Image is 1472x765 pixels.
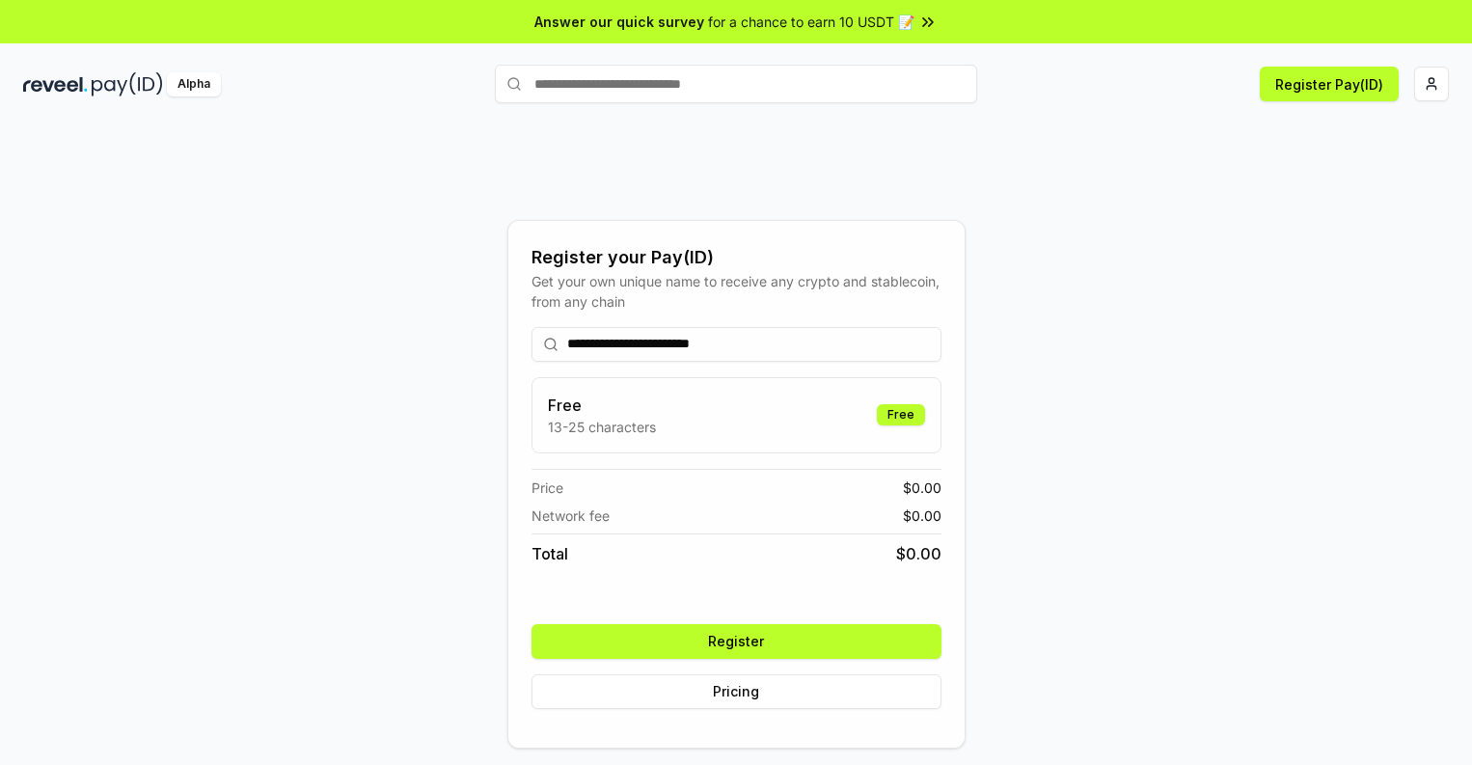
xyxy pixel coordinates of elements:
[896,542,941,565] span: $ 0.00
[534,12,704,32] span: Answer our quick survey
[877,404,925,425] div: Free
[92,72,163,96] img: pay_id
[532,244,941,271] div: Register your Pay(ID)
[548,394,656,417] h3: Free
[548,417,656,437] p: 13-25 characters
[532,542,568,565] span: Total
[167,72,221,96] div: Alpha
[903,505,941,526] span: $ 0.00
[532,674,941,709] button: Pricing
[1260,67,1399,101] button: Register Pay(ID)
[708,12,914,32] span: for a chance to earn 10 USDT 📝
[532,271,941,312] div: Get your own unique name to receive any crypto and stablecoin, from any chain
[532,478,563,498] span: Price
[903,478,941,498] span: $ 0.00
[23,72,88,96] img: reveel_dark
[532,505,610,526] span: Network fee
[532,624,941,659] button: Register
